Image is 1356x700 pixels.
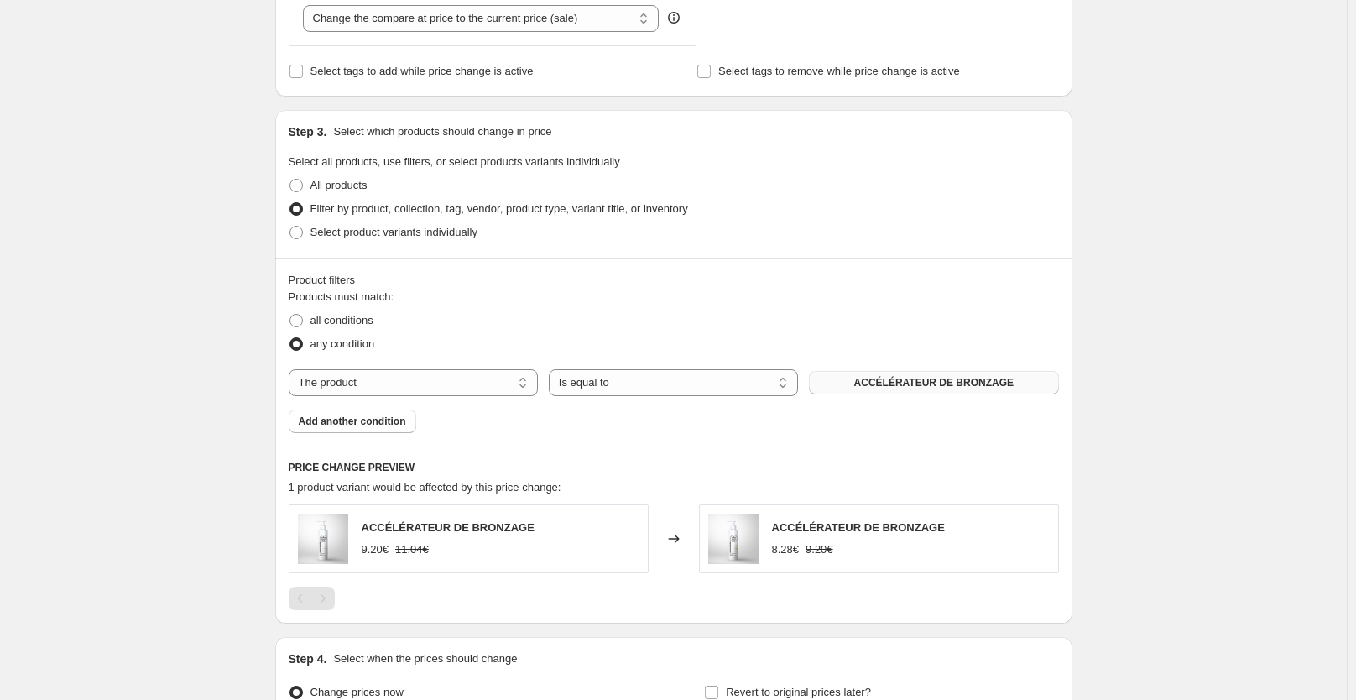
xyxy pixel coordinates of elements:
span: Change prices now [310,686,404,698]
button: ACCÉLÉRATEUR DE BRONZAGE [809,371,1058,394]
img: bronze_80x.png [708,514,759,564]
p: Select which products should change in price [333,123,551,140]
span: Products must match: [289,290,394,303]
h6: PRICE CHANGE PREVIEW [289,461,1059,474]
span: All products [310,179,368,191]
span: Select all products, use filters, or select products variants individually [289,155,620,168]
button: Add another condition [289,410,416,433]
span: Select product variants individually [310,226,477,238]
span: ACCÉLÉRATEUR DE BRONZAGE [854,376,1014,389]
span: any condition [310,337,375,350]
span: 1 product variant would be affected by this price change: [289,481,561,494]
span: ACCÉLÉRATEUR DE BRONZAGE [362,521,535,534]
div: 8.28€ [772,541,800,558]
h2: Step 3. [289,123,327,140]
strike: 9.20€ [806,541,833,558]
h2: Step 4. [289,650,327,667]
p: Select when the prices should change [333,650,517,667]
span: Filter by product, collection, tag, vendor, product type, variant title, or inventory [310,202,688,215]
nav: Pagination [289,587,335,610]
div: help [665,9,682,26]
span: all conditions [310,314,373,326]
div: 9.20€ [362,541,389,558]
img: bronze_80x.png [298,514,348,564]
span: Select tags to remove while price change is active [718,65,960,77]
span: Add another condition [299,415,406,428]
div: Product filters [289,272,1059,289]
span: Revert to original prices later? [726,686,871,698]
span: ACCÉLÉRATEUR DE BRONZAGE [772,521,945,534]
strike: 11.04€ [395,541,429,558]
span: Select tags to add while price change is active [310,65,534,77]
